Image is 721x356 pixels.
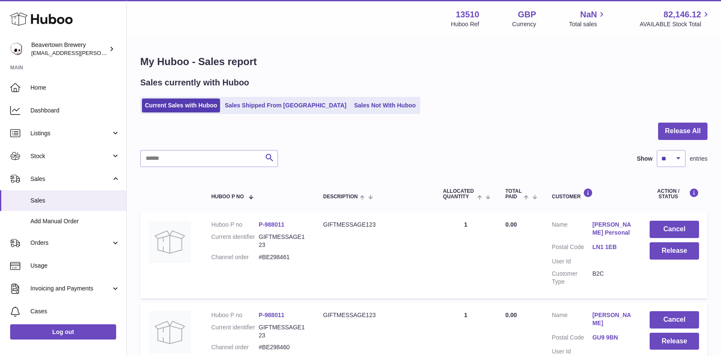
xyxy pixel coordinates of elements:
[592,311,633,327] a: [PERSON_NAME]
[592,334,633,342] a: GU9 9BN
[30,239,111,247] span: Orders
[222,99,349,112] a: Sales Shipped From [GEOGRAPHIC_DATA]
[637,155,653,163] label: Show
[650,188,699,200] div: Action / Status
[690,155,707,163] span: entries
[456,9,479,20] strong: 13510
[259,323,306,340] dd: GIFTMESSAGE123
[580,9,597,20] span: NaN
[30,262,120,270] span: Usage
[650,242,699,260] button: Release
[512,20,536,28] div: Currency
[639,9,711,28] a: 82,146.12 AVAILABLE Stock Total
[211,194,244,200] span: Huboo P no
[650,333,699,350] button: Release
[323,194,358,200] span: Description
[552,348,593,356] dt: User Id
[351,99,419,112] a: Sales Not With Huboo
[149,221,191,263] img: no-photo.jpg
[443,189,475,200] span: ALLOCATED Quantity
[30,307,120,315] span: Cases
[30,152,111,160] span: Stock
[30,129,111,137] span: Listings
[10,324,116,340] a: Log out
[505,312,517,318] span: 0.00
[211,233,258,249] dt: Current identifier
[30,217,120,225] span: Add Manual Order
[569,20,607,28] span: Total sales
[211,221,258,229] dt: Huboo P no
[323,221,426,229] div: GIFTMESSAGE123
[259,253,306,261] dd: #BE298461
[552,221,593,239] dt: Name
[658,123,707,140] button: Release All
[650,311,699,329] button: Cancel
[30,107,120,115] span: Dashboard
[211,253,258,261] dt: Channel order
[259,312,285,318] a: P-988011
[569,9,607,28] a: NaN Total sales
[552,243,593,253] dt: Postal Code
[552,188,633,200] div: Customer
[31,49,169,56] span: [EMAIL_ADDRESS][PERSON_NAME][DOMAIN_NAME]
[592,221,633,237] a: [PERSON_NAME] Personal
[505,221,517,228] span: 0.00
[10,43,23,55] img: kit.lowe@beavertownbrewery.co.uk
[30,197,120,205] span: Sales
[259,233,306,249] dd: GIFTMESSAGE123
[518,9,536,20] strong: GBP
[505,189,522,200] span: Total paid
[552,311,593,329] dt: Name
[323,311,426,319] div: GIFTMESSAGE123
[211,311,258,319] dt: Huboo P no
[140,55,707,68] h1: My Huboo - Sales report
[211,323,258,340] dt: Current identifier
[552,334,593,344] dt: Postal Code
[30,285,111,293] span: Invoicing and Payments
[149,311,191,353] img: no-photo.jpg
[451,20,479,28] div: Huboo Ref
[140,77,249,88] h2: Sales currently with Huboo
[592,270,633,286] dd: B2C
[142,99,220,112] a: Current Sales with Huboo
[211,343,258,351] dt: Channel order
[552,257,593,266] dt: User Id
[30,175,111,183] span: Sales
[30,84,120,92] span: Home
[639,20,711,28] span: AVAILABLE Stock Total
[650,221,699,238] button: Cancel
[259,221,285,228] a: P-988011
[664,9,701,20] span: 82,146.12
[592,243,633,251] a: LN1 1EB
[259,343,306,351] dd: #BE298460
[435,212,497,298] td: 1
[31,41,107,57] div: Beavertown Brewery
[552,270,593,286] dt: Customer Type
